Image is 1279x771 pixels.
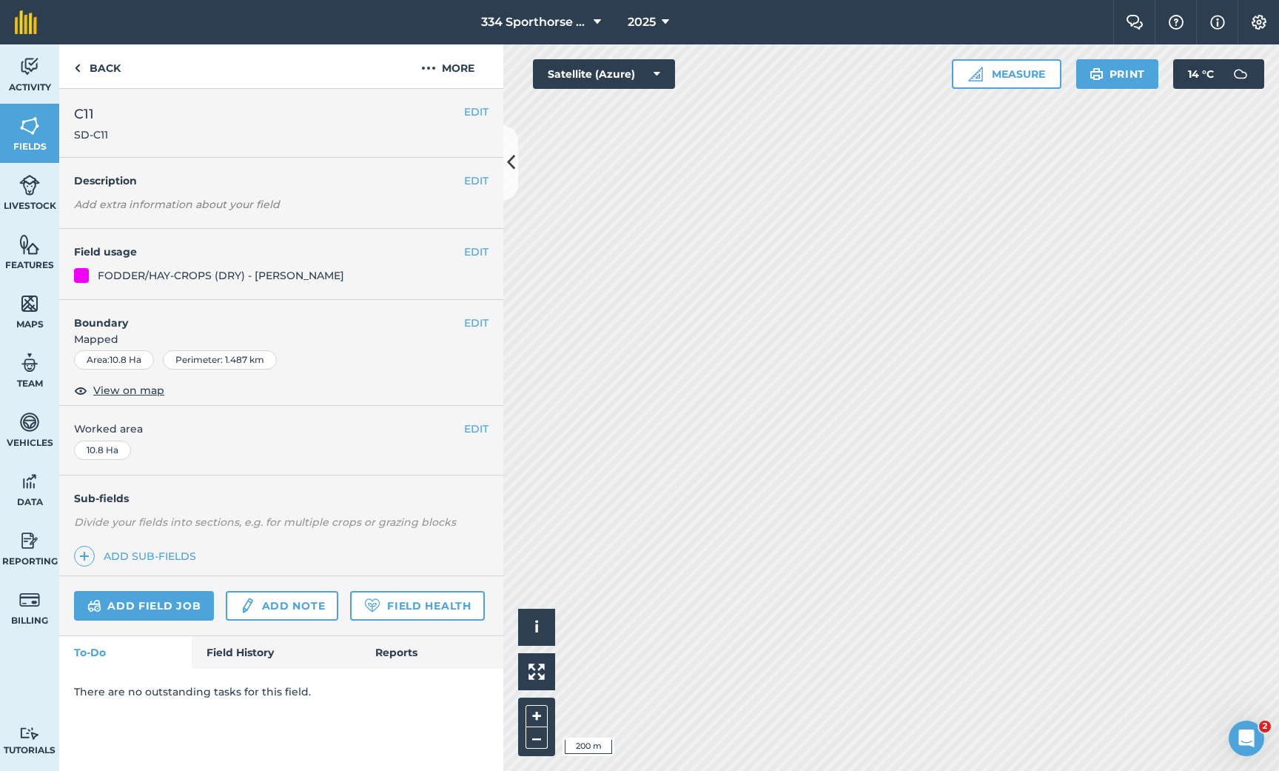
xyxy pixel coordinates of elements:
span: 2 [1259,721,1271,732]
button: i [518,609,555,646]
img: svg+xml;base64,PHN2ZyB4bWxucz0iaHR0cDovL3d3dy53My5vcmcvMjAwMC9zdmciIHdpZHRoPSI5IiBoZWlnaHQ9IjI0Ii... [74,59,81,77]
img: svg+xml;base64,PD94bWwgdmVyc2lvbj0iMS4wIiBlbmNvZGluZz0idXRmLTgiPz4KPCEtLSBHZW5lcmF0b3I6IEFkb2JlIE... [239,597,255,615]
button: View on map [74,381,164,399]
button: Satellite (Azure) [533,59,675,89]
a: Field History [192,636,360,669]
span: 14 ° C [1188,59,1214,89]
span: C11 [74,104,108,124]
button: + [526,705,548,727]
a: Back [59,44,135,88]
div: 10.8 Ha [74,441,131,460]
img: svg+xml;base64,PHN2ZyB4bWxucz0iaHR0cDovL3d3dy53My5vcmcvMjAwMC9zdmciIHdpZHRoPSIxNyIgaGVpZ2h0PSIxNy... [1210,13,1225,31]
img: svg+xml;base64,PD94bWwgdmVyc2lvbj0iMS4wIiBlbmNvZGluZz0idXRmLTgiPz4KPCEtLSBHZW5lcmF0b3I6IEFkb2JlIE... [19,56,40,78]
img: svg+xml;base64,PD94bWwgdmVyc2lvbj0iMS4wIiBlbmNvZGluZz0idXRmLTgiPz4KPCEtLSBHZW5lcmF0b3I6IEFkb2JlIE... [87,597,101,615]
a: Reports [360,636,503,669]
div: Area : 10.8 Ha [74,350,154,370]
a: Add note [226,591,338,621]
img: Four arrows, one pointing top left, one top right, one bottom right and the last bottom left [528,664,545,680]
img: svg+xml;base64,PD94bWwgdmVyc2lvbj0iMS4wIiBlbmNvZGluZz0idXRmLTgiPz4KPCEtLSBHZW5lcmF0b3I6IEFkb2JlIE... [19,174,40,196]
h4: Sub-fields [59,490,503,507]
span: 2025 [628,13,656,31]
iframe: Intercom live chat [1229,721,1264,756]
button: More [392,44,503,88]
button: EDIT [464,244,489,260]
button: EDIT [464,315,489,331]
button: Measure [952,59,1061,89]
span: 334 Sporthorse Stud [481,13,588,31]
span: Worked area [74,421,489,437]
img: svg+xml;base64,PD94bWwgdmVyc2lvbj0iMS4wIiBlbmNvZGluZz0idXRmLTgiPz4KPCEtLSBHZW5lcmF0b3I6IEFkb2JlIE... [19,470,40,493]
img: svg+xml;base64,PD94bWwgdmVyc2lvbj0iMS4wIiBlbmNvZGluZz0idXRmLTgiPz4KPCEtLSBHZW5lcmF0b3I6IEFkb2JlIE... [19,727,40,741]
a: To-Do [59,636,192,669]
img: svg+xml;base64,PHN2ZyB4bWxucz0iaHR0cDovL3d3dy53My5vcmcvMjAwMC9zdmciIHdpZHRoPSI1NiIgaGVpZ2h0PSI2MC... [19,115,40,137]
em: Add extra information about your field [74,198,280,211]
button: EDIT [464,173,489,189]
img: svg+xml;base64,PHN2ZyB4bWxucz0iaHR0cDovL3d3dy53My5vcmcvMjAwMC9zdmciIHdpZHRoPSI1NiIgaGVpZ2h0PSI2MC... [19,293,40,315]
a: Add sub-fields [74,546,202,567]
img: svg+xml;base64,PHN2ZyB4bWxucz0iaHR0cDovL3d3dy53My5vcmcvMjAwMC9zdmciIHdpZHRoPSIxOCIgaGVpZ2h0PSIyNC... [74,381,87,399]
span: View on map [93,382,164,398]
img: svg+xml;base64,PHN2ZyB4bWxucz0iaHR0cDovL3d3dy53My5vcmcvMjAwMC9zdmciIHdpZHRoPSI1NiIgaGVpZ2h0PSI2MC... [19,233,40,256]
img: svg+xml;base64,PD94bWwgdmVyc2lvbj0iMS4wIiBlbmNvZGluZz0idXRmLTgiPz4KPCEtLSBHZW5lcmF0b3I6IEFkb2JlIE... [19,411,40,433]
button: EDIT [464,421,489,437]
button: 14 °C [1173,59,1264,89]
button: EDIT [464,104,489,120]
img: svg+xml;base64,PD94bWwgdmVyc2lvbj0iMS4wIiBlbmNvZGluZz0idXRmLTgiPz4KPCEtLSBHZW5lcmF0b3I6IEFkb2JlIE... [19,589,40,611]
span: i [534,618,539,636]
img: svg+xml;base64,PHN2ZyB4bWxucz0iaHR0cDovL3d3dy53My5vcmcvMjAwMC9zdmciIHdpZHRoPSIxOSIgaGVpZ2h0PSIyNC... [1090,65,1104,83]
img: svg+xml;base64,PD94bWwgdmVyc2lvbj0iMS4wIiBlbmNvZGluZz0idXRmLTgiPz4KPCEtLSBHZW5lcmF0b3I6IEFkb2JlIE... [19,530,40,552]
img: svg+xml;base64,PD94bWwgdmVyc2lvbj0iMS4wIiBlbmNvZGluZz0idXRmLTgiPz4KPCEtLSBHZW5lcmF0b3I6IEFkb2JlIE... [19,352,40,374]
div: Perimeter : 1.487 km [163,350,277,370]
p: There are no outstanding tasks for this field. [74,684,489,700]
span: Mapped [59,331,503,347]
button: – [526,727,548,749]
img: Two speech bubbles overlapping with the left bubble in the forefront [1126,15,1144,30]
h4: Field usage [74,244,464,260]
div: FODDER/HAY-CROPS (DRY) - [PERSON_NAME] [98,267,344,284]
img: fieldmargin Logo [15,10,37,34]
img: svg+xml;base64,PD94bWwgdmVyc2lvbj0iMS4wIiBlbmNvZGluZz0idXRmLTgiPz4KPCEtLSBHZW5lcmF0b3I6IEFkb2JlIE... [1226,59,1255,89]
img: A cog icon [1250,15,1268,30]
img: A question mark icon [1167,15,1185,30]
span: SD-C11 [74,127,108,142]
img: svg+xml;base64,PHN2ZyB4bWxucz0iaHR0cDovL3d3dy53My5vcmcvMjAwMC9zdmciIHdpZHRoPSIxNCIgaGVpZ2h0PSIyNC... [79,547,90,565]
a: Field Health [350,591,484,621]
img: svg+xml;base64,PHN2ZyB4bWxucz0iaHR0cDovL3d3dy53My5vcmcvMjAwMC9zdmciIHdpZHRoPSIyMCIgaGVpZ2h0PSIyNC... [421,59,436,77]
em: Divide your fields into sections, e.g. for multiple crops or grazing blocks [74,515,456,529]
button: Print [1076,59,1159,89]
img: Ruler icon [968,67,983,81]
a: Add field job [74,591,214,621]
h4: Boundary [59,300,464,331]
h4: Description [74,173,489,189]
